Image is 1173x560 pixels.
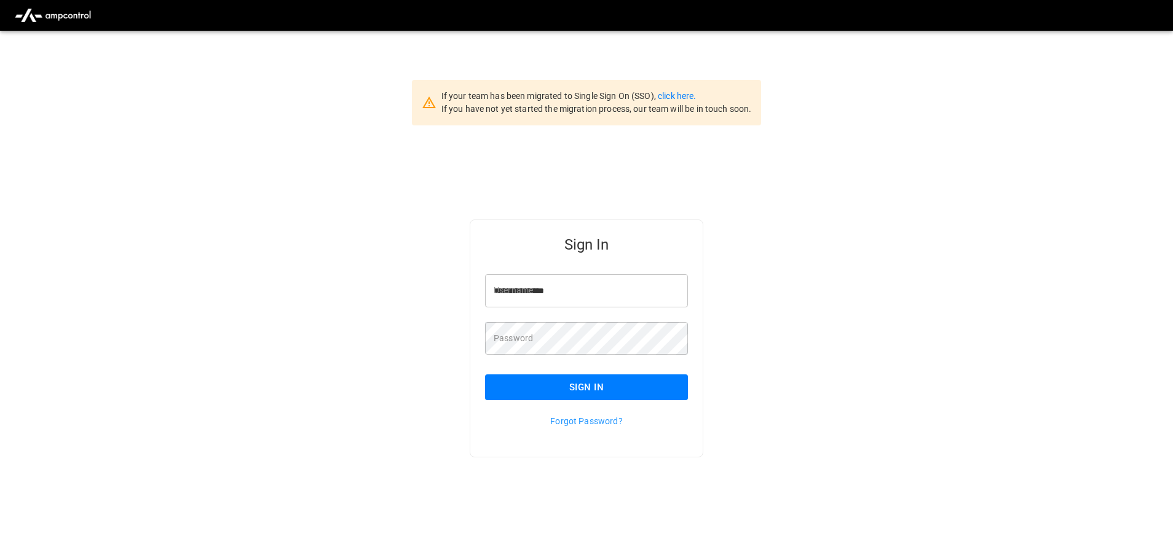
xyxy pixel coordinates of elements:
a: click here. [658,91,696,101]
h5: Sign In [485,235,688,254]
span: If you have not yet started the migration process, our team will be in touch soon. [441,104,752,114]
button: Sign In [485,374,688,400]
img: ampcontrol.io logo [10,4,96,27]
p: Forgot Password? [485,415,688,427]
span: If your team has been migrated to Single Sign On (SSO), [441,91,658,101]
